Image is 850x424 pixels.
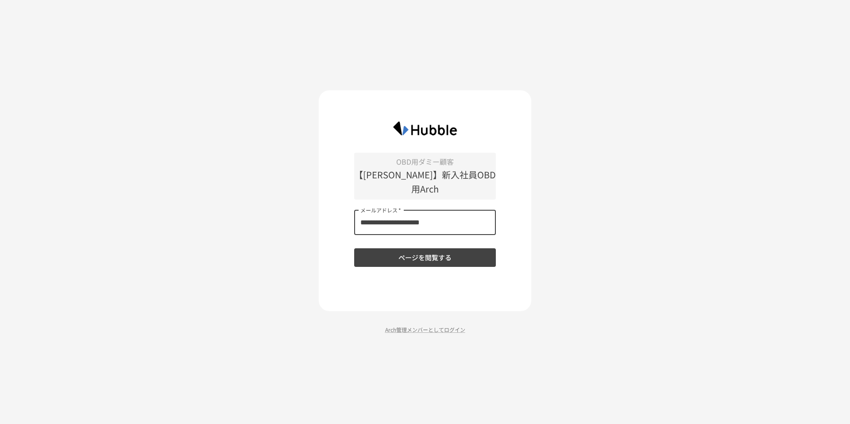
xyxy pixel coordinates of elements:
[360,206,401,214] label: メールアドレス
[319,325,531,334] p: Arch管理メンバーとしてログイン
[354,248,496,267] button: ページを閲覧する
[385,117,465,140] img: HzDRNkGCf7KYO4GfwKnzITak6oVsp5RHeZBEM1dQFiQ
[354,156,496,168] p: OBD用ダミー顧客
[354,168,496,196] p: 【[PERSON_NAME]】新入社員OBD用Arch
